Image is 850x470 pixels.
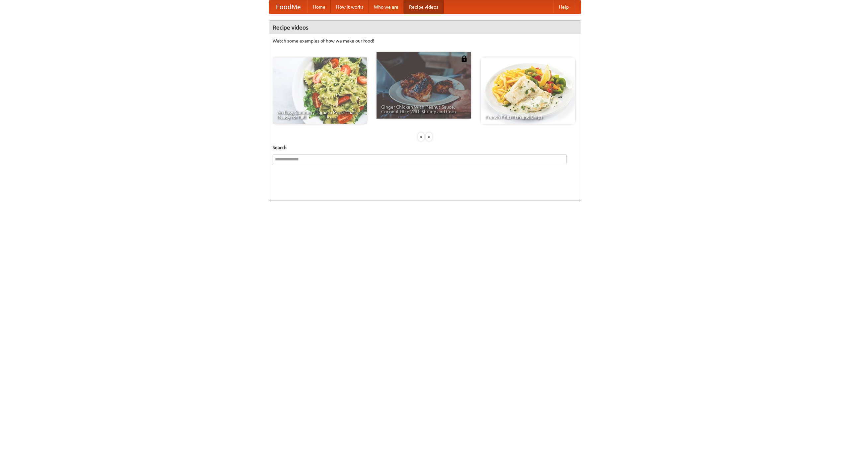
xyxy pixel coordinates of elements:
[307,0,331,14] a: Home
[485,115,570,119] span: French Fries Fish and Chips
[273,57,367,124] a: An Easy, Summery Tomato Pasta That's Ready for Fall
[404,0,444,14] a: Recipe videos
[426,133,432,141] div: »
[269,21,581,34] h4: Recipe videos
[269,0,307,14] a: FoodMe
[273,144,577,151] h5: Search
[553,0,574,14] a: Help
[461,55,467,62] img: 483408.png
[273,38,577,44] p: Watch some examples of how we make our food!
[277,110,362,119] span: An Easy, Summery Tomato Pasta That's Ready for Fall
[369,0,404,14] a: Who we are
[481,57,575,124] a: French Fries Fish and Chips
[418,133,424,141] div: «
[331,0,369,14] a: How it works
